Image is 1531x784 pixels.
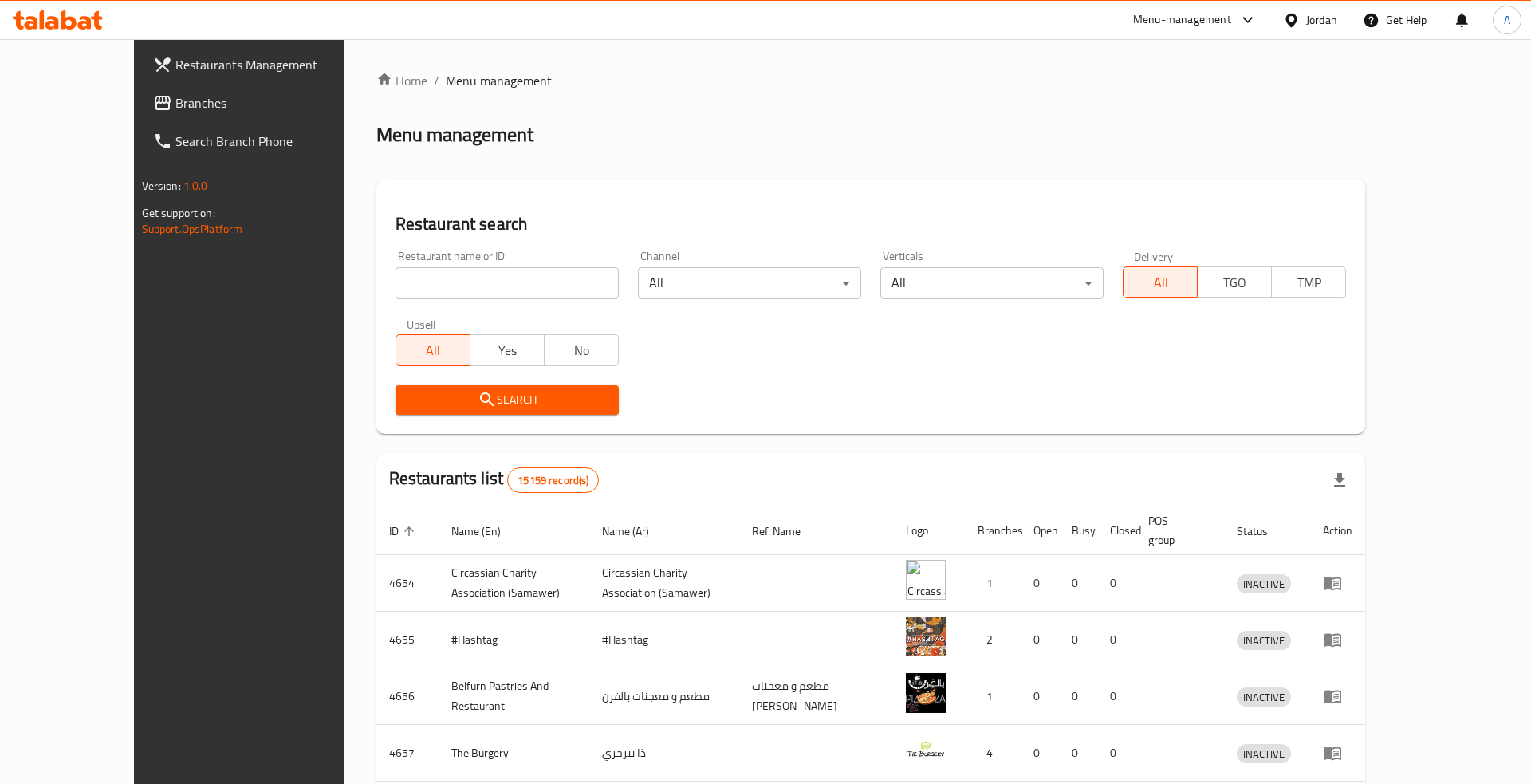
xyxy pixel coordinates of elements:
li: / [434,71,439,90]
td: 2 [965,612,1021,668]
span: INACTIVE [1237,745,1291,763]
span: INACTIVE [1237,632,1291,650]
span: All [1130,271,1191,294]
input: Search for restaurant name or ID.. [396,267,619,299]
span: Name (Ar) [602,522,670,541]
div: INACTIVE [1237,631,1291,650]
span: Search [408,390,606,410]
a: Home [376,71,427,90]
td: #Hashtag [589,612,740,668]
td: Belfurn Pastries And Restaurant [439,668,589,725]
div: Total records count [507,467,599,493]
td: 4 [965,725,1021,782]
div: Menu [1323,687,1352,706]
td: 0 [1097,612,1135,668]
a: Search Branch Phone [140,122,390,160]
td: 0 [1021,612,1059,668]
div: INACTIVE [1237,687,1291,707]
span: Branches [175,93,377,112]
td: 0 [1021,668,1059,725]
td: ​Circassian ​Charity ​Association​ (Samawer) [439,555,589,612]
label: Delivery [1134,250,1174,262]
div: Export file [1320,461,1359,499]
nav: breadcrumb [376,71,1366,90]
span: All [403,339,464,362]
span: Search Branch Phone [175,132,377,151]
td: ​Circassian ​Charity ​Association​ (Samawer) [589,555,740,612]
td: 0 [1059,555,1097,612]
span: POS group [1148,511,1206,550]
span: Name (En) [451,522,521,541]
td: 1 [965,668,1021,725]
button: All [396,334,470,366]
td: 4657 [376,725,439,782]
span: Menu management [446,71,552,90]
span: Status [1237,522,1289,541]
td: 0 [1059,668,1097,725]
a: Restaurants Management [140,45,390,84]
div: Menu-management [1133,10,1231,30]
td: 0 [1021,725,1059,782]
span: Ref. Name [752,522,821,541]
td: 1 [965,555,1021,612]
button: Search [396,385,619,415]
h2: Restaurant search [396,212,1347,236]
img: The Burgery [906,730,946,770]
span: Restaurants Management [175,55,377,74]
button: TMP [1271,266,1346,298]
td: 0 [1097,725,1135,782]
span: INACTIVE [1237,575,1291,593]
td: #Hashtag [439,612,589,668]
td: مطعم و معجنات بالفرن [589,668,740,725]
td: 0 [1059,612,1097,668]
div: Menu [1323,630,1352,649]
span: A [1504,11,1510,29]
div: INACTIVE [1237,574,1291,593]
img: ​Circassian ​Charity ​Association​ (Samawer) [906,560,946,600]
div: Jordan [1306,11,1337,29]
button: TGO [1197,266,1272,298]
div: Menu [1323,573,1352,593]
td: 0 [1097,555,1135,612]
span: Version: [142,175,181,196]
span: TMP [1278,271,1340,294]
th: Action [1310,506,1365,555]
span: INACTIVE [1237,688,1291,707]
img: #Hashtag [906,617,946,656]
a: Branches [140,84,390,122]
a: Support.OpsPlatform [142,219,243,239]
span: Yes [477,339,538,362]
span: 1.0.0 [183,175,208,196]
h2: Menu management [376,122,533,148]
td: ذا بيرجري [589,725,740,782]
td: 0 [1097,668,1135,725]
th: Branches [965,506,1021,555]
span: No [551,339,612,362]
td: 0 [1059,725,1097,782]
th: Closed [1097,506,1135,555]
button: All [1123,266,1198,298]
td: 4656 [376,668,439,725]
label: Upsell [407,318,436,329]
div: Menu [1323,743,1352,762]
div: All [880,267,1104,299]
span: ID [389,522,419,541]
button: Yes [470,334,545,366]
th: Logo [893,506,965,555]
span: TGO [1204,271,1265,294]
td: 4655 [376,612,439,668]
div: All [638,267,861,299]
div: INACTIVE [1237,744,1291,763]
span: Get support on: [142,203,215,223]
h2: Restaurants list [389,467,600,493]
td: مطعم و معجنات [PERSON_NAME] [739,668,892,725]
td: 4654 [376,555,439,612]
th: Busy [1059,506,1097,555]
button: No [544,334,619,366]
span: 15159 record(s) [508,473,598,488]
td: 0 [1021,555,1059,612]
th: Open [1021,506,1059,555]
td: The Burgery [439,725,589,782]
img: Belfurn Pastries And Restaurant [906,673,946,713]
